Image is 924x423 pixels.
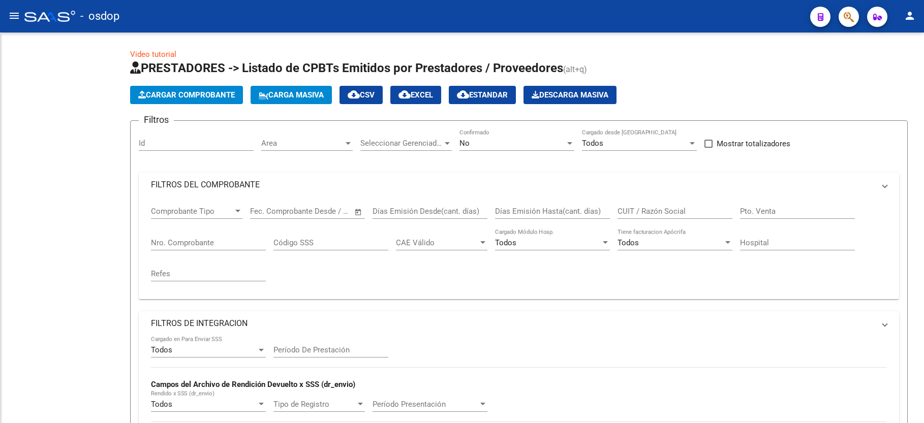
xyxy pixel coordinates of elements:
[80,5,119,27] span: - osdop
[130,50,176,59] a: Video tutorial
[139,173,899,197] mat-expansion-panel-header: FILTROS DEL COMPROBANTE
[457,90,508,100] span: Estandar
[348,90,375,100] span: CSV
[449,86,516,104] button: Estandar
[250,207,283,216] input: Start date
[151,380,355,389] strong: Campos del Archivo de Rendición Devuelto x SSS (dr_envio)
[618,238,639,247] span: Todos
[340,86,383,104] button: CSV
[130,61,563,75] span: PRESTADORES -> Listado de CPBTs Emitidos por Prestadores / Proveedores
[495,238,516,247] span: Todos
[261,139,344,148] span: Area
[582,139,603,148] span: Todos
[292,207,342,216] input: End date
[151,318,875,329] mat-panel-title: FILTROS DE INTEGRACION
[139,113,174,127] h3: Filtros
[459,139,470,148] span: No
[259,90,324,100] span: Carga Masiva
[373,400,478,409] span: Período Presentación
[396,238,478,247] span: CAE Válido
[398,90,433,100] span: EXCEL
[348,88,360,101] mat-icon: cloud_download
[904,10,916,22] mat-icon: person
[353,206,364,218] button: Open calendar
[390,86,441,104] button: EXCEL
[523,86,617,104] button: Descarga Masiva
[251,86,332,104] button: Carga Masiva
[563,64,587,74] span: (alt+q)
[151,179,875,190] mat-panel-title: FILTROS DEL COMPROBANTE
[523,86,617,104] app-download-masive: Descarga masiva de comprobantes (adjuntos)
[532,90,608,100] span: Descarga Masiva
[398,88,411,101] mat-icon: cloud_download
[139,197,899,299] div: FILTROS DEL COMPROBANTE
[273,400,356,409] span: Tipo de Registro
[8,10,20,22] mat-icon: menu
[151,400,172,409] span: Todos
[139,311,899,336] mat-expansion-panel-header: FILTROS DE INTEGRACION
[360,139,443,148] span: Seleccionar Gerenciador
[151,345,172,354] span: Todos
[138,90,235,100] span: Cargar Comprobante
[130,86,243,104] button: Cargar Comprobante
[457,88,469,101] mat-icon: cloud_download
[151,207,233,216] span: Comprobante Tipo
[717,138,790,150] span: Mostrar totalizadores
